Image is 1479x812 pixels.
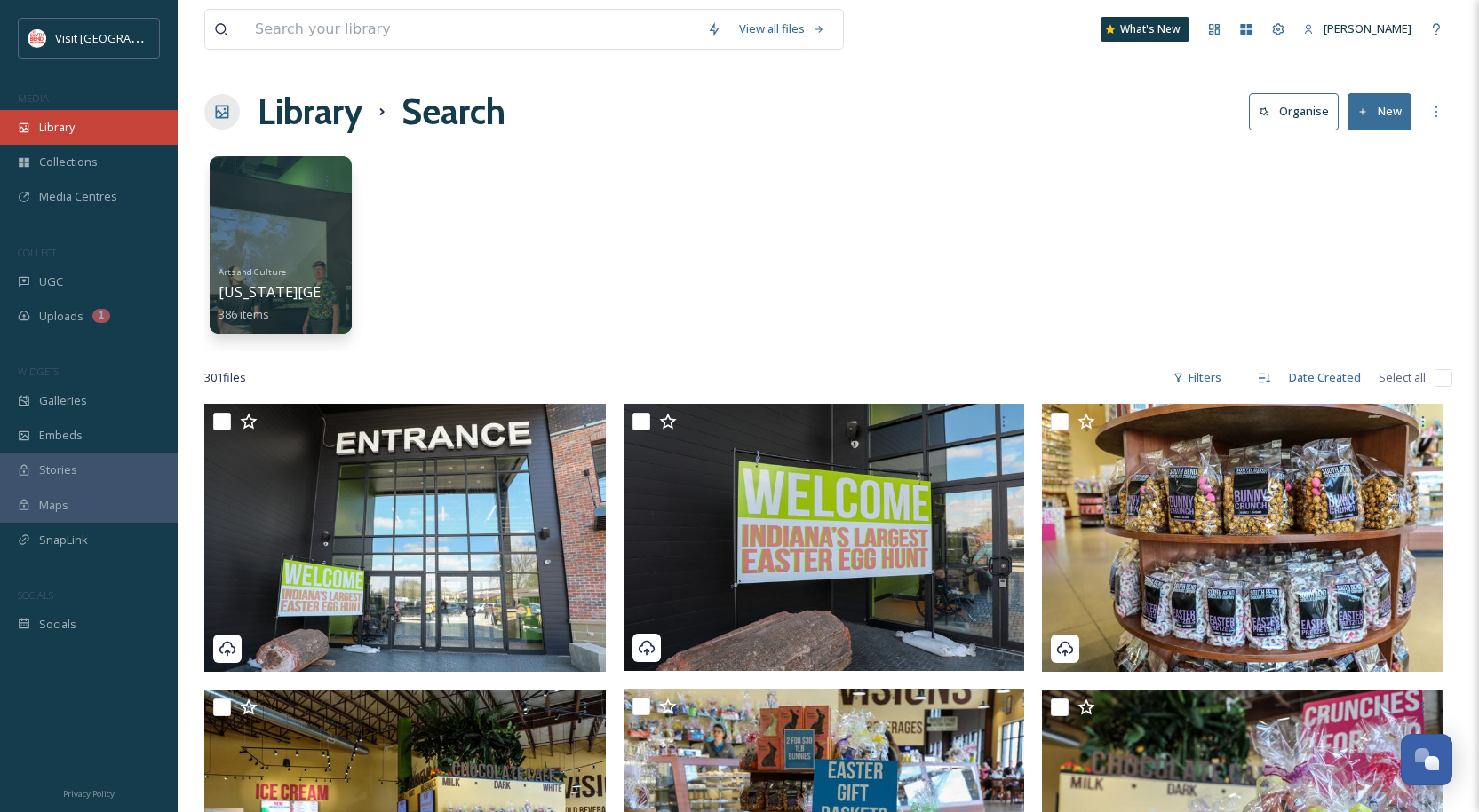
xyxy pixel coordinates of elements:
span: [PERSON_NAME] [1324,20,1411,36]
div: 1 [92,309,110,323]
a: [PERSON_NAME] [1294,12,1420,46]
span: [US_STATE][GEOGRAPHIC_DATA] [219,282,441,302]
button: New [1348,93,1411,130]
span: Select all [1379,369,1426,386]
span: Media Centres [39,188,117,205]
span: Library [39,119,75,136]
span: Stories [39,461,77,478]
span: COLLECT [18,246,56,259]
a: Arts and Culture[US_STATE][GEOGRAPHIC_DATA]386 items [219,262,441,322]
span: Maps [39,497,68,514]
span: Galleries [39,392,87,409]
span: Embeds [39,427,83,444]
span: SOCIALS [18,588,53,602]
button: Open Chat [1401,734,1452,785]
img: vsbm-stackedMISH_CMYKlogo2017.jpg [28,29,46,47]
a: Organise [1249,93,1348,130]
span: 386 items [219,306,269,322]
span: UGC [39,273,63,290]
a: What's New [1101,17,1189,42]
a: Library [258,85,362,138]
span: SnapLink [39,532,88,548]
span: Socials [39,616,76,633]
span: Collections [39,154,98,170]
span: Arts and Culture [219,266,286,278]
img: IDM_Easter-70-Jena%20Stopczynski.jpg [1042,404,1443,672]
span: MEDIA [18,91,49,105]
a: Privacy Policy [63,782,115,803]
button: Organise [1249,93,1339,130]
span: 301 file s [204,369,246,386]
a: View all files [730,12,834,46]
span: Privacy Policy [63,788,115,800]
div: Date Created [1280,360,1370,395]
input: Search your library [246,10,698,49]
div: Filters [1164,360,1230,395]
span: Visit [GEOGRAPHIC_DATA] [55,29,193,46]
span: WIDGETS [18,365,59,378]
h1: Search [402,85,505,138]
span: Uploads [39,308,83,325]
img: IDM_Easter-72-Jena%20Stopczynski.jpg [204,404,606,672]
img: IDM_Easter-71-Jena%20Stopczynski.jpg [624,404,1025,672]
